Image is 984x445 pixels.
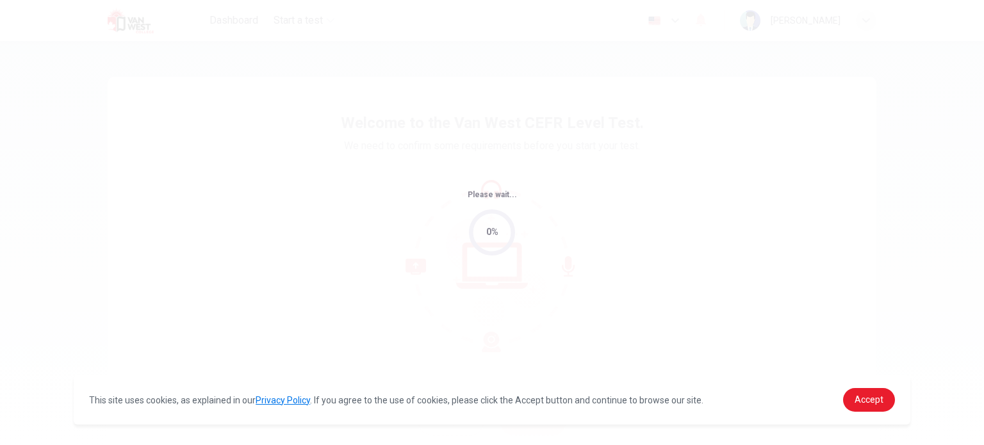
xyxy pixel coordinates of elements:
span: This site uses cookies, as explained in our . If you agree to the use of cookies, please click th... [89,395,703,405]
div: cookieconsent [74,375,910,425]
span: Please wait... [468,190,517,199]
a: Privacy Policy [256,395,310,405]
span: Accept [855,394,883,405]
a: dismiss cookie message [843,388,895,412]
div: 0% [486,225,498,239]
